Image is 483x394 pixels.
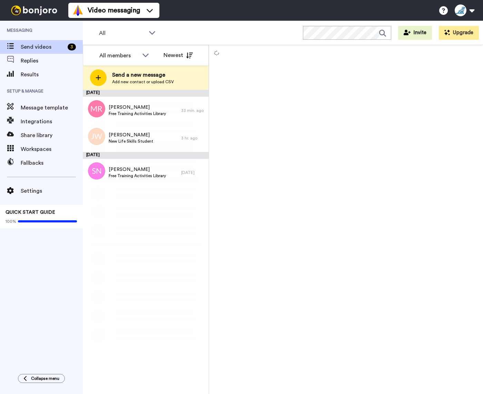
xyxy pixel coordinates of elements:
div: 3 [68,44,76,50]
span: Settings [21,187,83,195]
span: Send videos [21,43,65,51]
span: Add new contact or upload CSV [112,79,174,85]
img: bj-logo-header-white.svg [8,6,60,15]
div: [DATE] [83,90,209,97]
img: jw.png [88,128,105,145]
img: mr.png [88,100,105,117]
span: Send a new message [112,71,174,79]
button: Upgrade [439,26,479,40]
div: All members [99,51,139,60]
span: Workspaces [21,145,83,153]
div: 33 min. ago [181,108,205,113]
span: [PERSON_NAME] [109,104,166,111]
span: Video messaging [88,6,140,15]
span: Results [21,70,83,79]
span: Message template [21,104,83,112]
img: sn.png [88,162,105,180]
span: Collapse menu [31,376,59,381]
div: [DATE] [83,152,209,159]
span: 100% [6,219,16,224]
span: QUICK START GUIDE [6,210,55,215]
span: Free Training Activities Library [109,111,166,116]
div: [DATE] [181,170,205,175]
span: New Life Skills Student [109,138,153,144]
span: Free Training Activities Library [109,173,166,179]
span: Share library [21,131,83,140]
button: Newest [158,48,198,62]
span: [PERSON_NAME] [109,132,153,138]
button: Invite [398,26,432,40]
span: Fallbacks [21,159,83,167]
span: All [99,29,145,37]
div: 3 hr. ago [181,135,205,141]
span: [PERSON_NAME] [109,166,166,173]
button: Collapse menu [18,374,65,383]
span: Replies [21,57,83,65]
img: vm-color.svg [72,5,83,16]
span: Integrations [21,117,83,126]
